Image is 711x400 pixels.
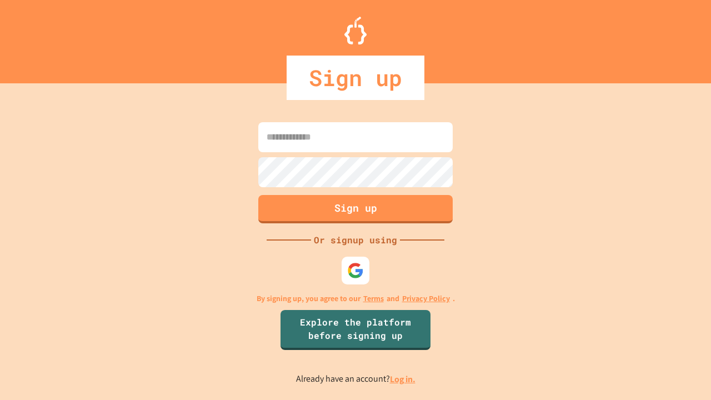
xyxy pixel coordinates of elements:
[296,372,415,386] p: Already have an account?
[390,373,415,385] a: Log in.
[311,233,400,247] div: Or signup using
[281,310,430,350] a: Explore the platform before signing up
[287,56,424,100] div: Sign up
[344,17,367,44] img: Logo.svg
[258,195,453,223] button: Sign up
[257,293,455,304] p: By signing up, you agree to our and .
[347,262,364,279] img: google-icon.svg
[402,293,450,304] a: Privacy Policy
[363,293,384,304] a: Terms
